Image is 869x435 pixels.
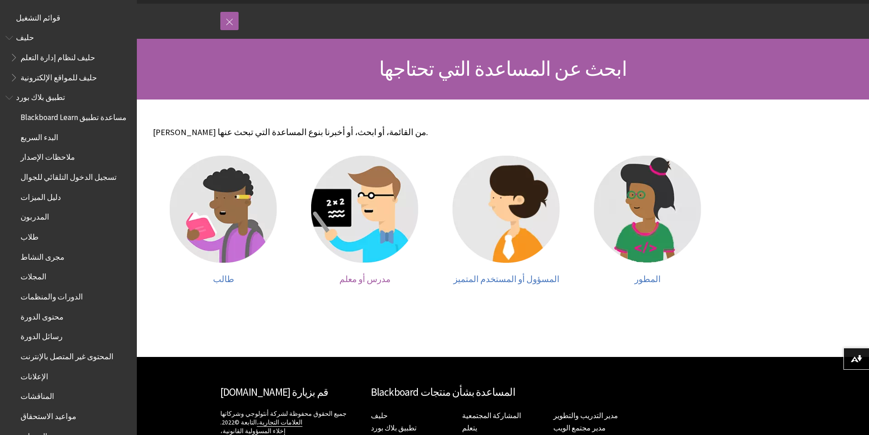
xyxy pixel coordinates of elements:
[16,13,60,23] font: قوائم التشغيل
[371,411,388,420] a: حليف
[635,274,661,284] font: المطور
[21,152,75,162] font: ملاحظات الإصدار
[21,372,48,382] font: الإعلانات
[462,423,477,433] a: يتعلم
[21,252,64,262] font: مجرى النشاط
[220,385,328,398] a: قم بزيارة [DOMAIN_NAME]
[220,427,286,435] font: إخلاء المسؤولية القانونية،
[170,156,277,263] img: طالب
[371,385,515,398] font: المساعدة بشأن منتجات Blackboard
[445,156,568,284] a: المسؤول المسؤول أو المستخدم المتميز
[21,391,54,401] font: المناقشات
[153,127,428,137] font: [PERSON_NAME] من القائمة، أو ابحث، أو أخبرنا بنوع المساعدة التي تبحث عنها.
[16,32,34,42] font: حليف
[16,92,65,102] font: تطبيق بلاك بورد
[21,172,117,182] font: تسجيل الدخول التلقائي للجوال
[21,272,47,282] font: المجلات
[21,232,39,242] font: طلاب
[553,423,606,433] a: مدير مجتمع الويب
[21,132,58,142] font: البدء السريع
[220,410,347,426] font: جميع الحقوق محفوظة لشركة أنثولوجي وشركاتها التابعة ©2022.
[371,423,416,433] a: تطبيق بلاك بورد
[257,419,302,427] a: العلامات التجارية،
[21,73,97,83] font: حليف للمواقع الإلكترونية
[162,156,285,284] a: طالب طالب
[5,30,131,85] nav: مخطط كتاب لمختارات Ally Help
[379,56,627,81] font: ابحث عن المساعدة التي تحتاجها
[21,411,76,421] font: مواعيد الاستحقاق
[21,312,63,322] font: محتوى الدورة
[303,156,427,284] a: مدرب مدرس أو معلم
[213,274,234,284] font: طالب
[21,192,61,202] font: دليل الميزات
[453,156,560,263] img: المسؤول
[462,411,521,420] a: المشاركة المجتمعية
[21,351,114,362] font: المحتوى غير المتصل بالإنترنت
[5,10,131,26] nav: مخطط كتاب لقوائم التشغيل
[21,331,62,341] font: رسائل الدورة
[311,156,418,263] img: مدرب
[339,274,390,284] font: مدرس أو معلم
[586,156,709,284] a: المطور
[21,112,126,122] font: مساعدة تطبيق Blackboard Learn
[553,411,618,420] a: مدير التدريب والتطوير
[21,52,95,63] font: حليف لنظام إدارة التعلم
[453,274,559,284] font: المسؤول أو المستخدم المتميز
[21,292,83,302] font: الدورات والمنظمات
[21,212,49,222] font: المدربون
